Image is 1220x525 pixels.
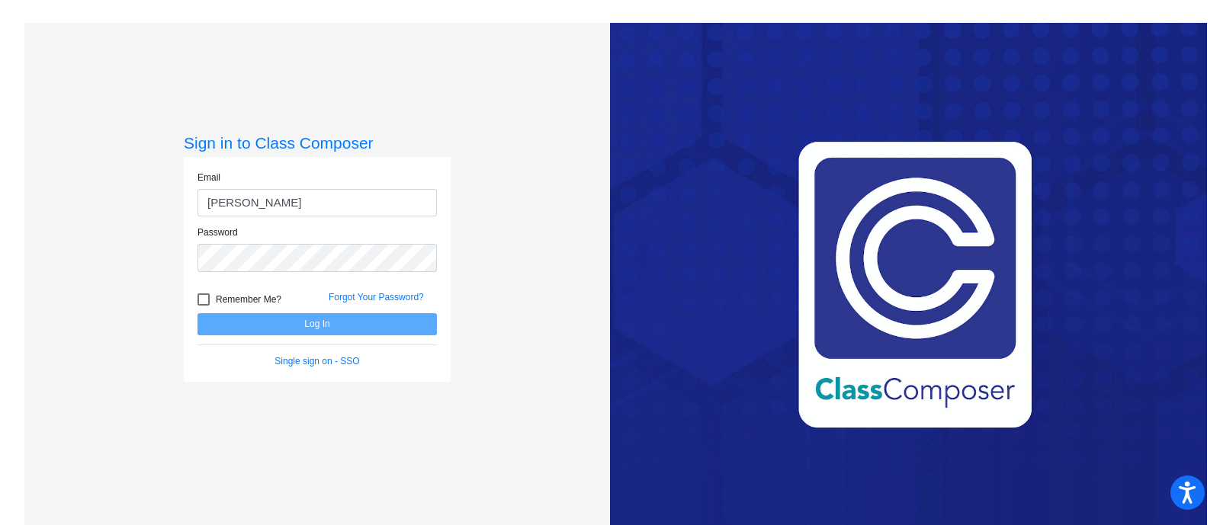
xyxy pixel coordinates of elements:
a: Forgot Your Password? [329,292,424,303]
label: Password [197,226,238,239]
button: Log In [197,313,437,335]
h3: Sign in to Class Composer [184,133,451,152]
label: Email [197,171,220,184]
span: Remember Me? [216,290,281,309]
a: Single sign on - SSO [274,356,359,367]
